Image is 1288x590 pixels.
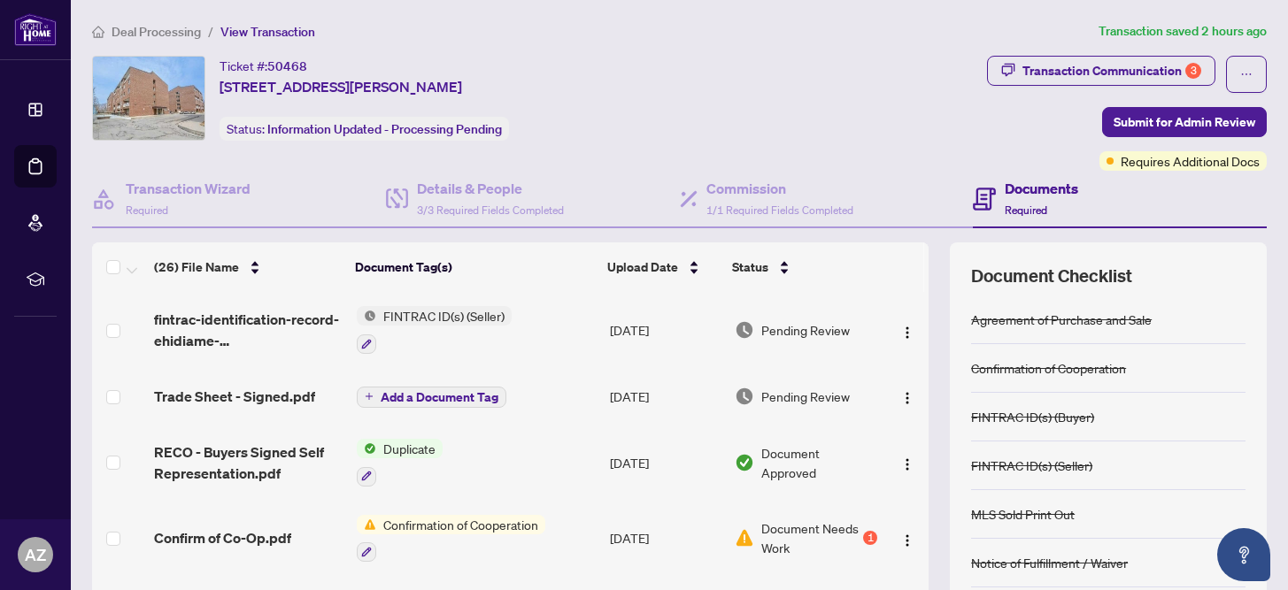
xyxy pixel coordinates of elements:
[154,386,315,407] span: Trade Sheet - Signed.pdf
[1005,178,1078,199] h4: Documents
[761,518,860,557] span: Document Needs Work
[863,531,877,545] div: 1
[971,456,1092,475] div: FINTRAC ID(s) (Seller)
[220,24,315,40] span: View Transaction
[1005,203,1047,217] span: Required
[735,387,754,406] img: Document Status
[220,56,307,76] div: Ticket #:
[220,76,462,97] span: [STREET_ADDRESS][PERSON_NAME]
[893,382,922,410] button: Logo
[154,309,343,351] span: fintrac-identification-record-ehidiame-[PERSON_NAME]-20250903-121702__1_.pdf
[357,385,506,408] button: Add a Document Tag
[1185,63,1201,79] div: 3
[92,26,104,38] span: home
[971,310,1152,329] div: Agreement of Purchase and Sale
[348,242,600,292] th: Document Tag(s)
[93,57,204,140] img: IMG-E12278128_1.jpg
[357,439,376,458] img: Status Icon
[893,524,922,552] button: Logo
[706,203,853,217] span: 1/1 Required Fields Completed
[112,24,201,40] span: Deal Processing
[893,448,922,477] button: Logo
[267,58,307,74] span: 50468
[357,387,506,408] button: Add a Document Tag
[600,242,725,292] th: Upload Date
[357,439,443,487] button: Status IconDuplicate
[154,257,239,277] span: (26) File Name
[900,533,914,548] img: Logo
[607,257,678,277] span: Upload Date
[603,368,728,425] td: [DATE]
[220,117,509,141] div: Status:
[900,391,914,405] img: Logo
[126,178,251,199] h4: Transaction Wizard
[1102,107,1267,137] button: Submit for Admin Review
[154,527,291,548] span: Confirm of Co-Op.pdf
[154,441,343,484] span: RECO - Buyers Signed Self Representation.pdf
[971,358,1126,378] div: Confirmation of Cooperation
[147,242,348,292] th: (26) File Name
[603,292,728,368] td: [DATE]
[603,501,728,577] td: [DATE]
[1099,21,1267,42] article: Transaction saved 2 hours ago
[208,21,213,42] li: /
[376,306,512,326] span: FINTRAC ID(s) (Seller)
[1114,108,1255,136] span: Submit for Admin Review
[706,178,853,199] h4: Commission
[603,425,728,501] td: [DATE]
[267,121,502,137] span: Information Updated - Processing Pending
[893,316,922,344] button: Logo
[735,320,754,340] img: Document Status
[987,56,1215,86] button: Transaction Communication3
[376,515,545,534] span: Confirmation of Cooperation
[732,257,768,277] span: Status
[761,443,877,482] span: Document Approved
[417,203,564,217] span: 3/3 Required Fields Completed
[417,178,564,199] h4: Details & People
[971,553,1128,572] div: Notice of Fulfillment / Waiver
[1121,151,1260,171] span: Requires Additional Docs
[357,515,545,563] button: Status IconConfirmation of Cooperation
[735,528,754,548] img: Document Status
[900,326,914,340] img: Logo
[376,439,443,458] span: Duplicate
[971,504,1075,524] div: MLS Sold Print Out
[126,203,168,217] span: Required
[357,306,512,354] button: Status IconFINTRAC ID(s) (Seller)
[971,407,1094,426] div: FINTRAC ID(s) (Buyer)
[761,320,850,340] span: Pending Review
[357,306,376,326] img: Status Icon
[725,242,881,292] th: Status
[365,392,374,401] span: plus
[14,13,57,46] img: logo
[1217,528,1270,581] button: Open asap
[1022,57,1201,85] div: Transaction Communication
[25,542,46,567] span: AZ
[761,387,850,406] span: Pending Review
[1240,68,1253,80] span: ellipsis
[900,457,914,471] img: Logo
[735,453,754,472] img: Document Status
[381,391,498,403] span: Add a Document Tag
[971,264,1132,288] span: Document Checklist
[357,515,376,534] img: Status Icon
